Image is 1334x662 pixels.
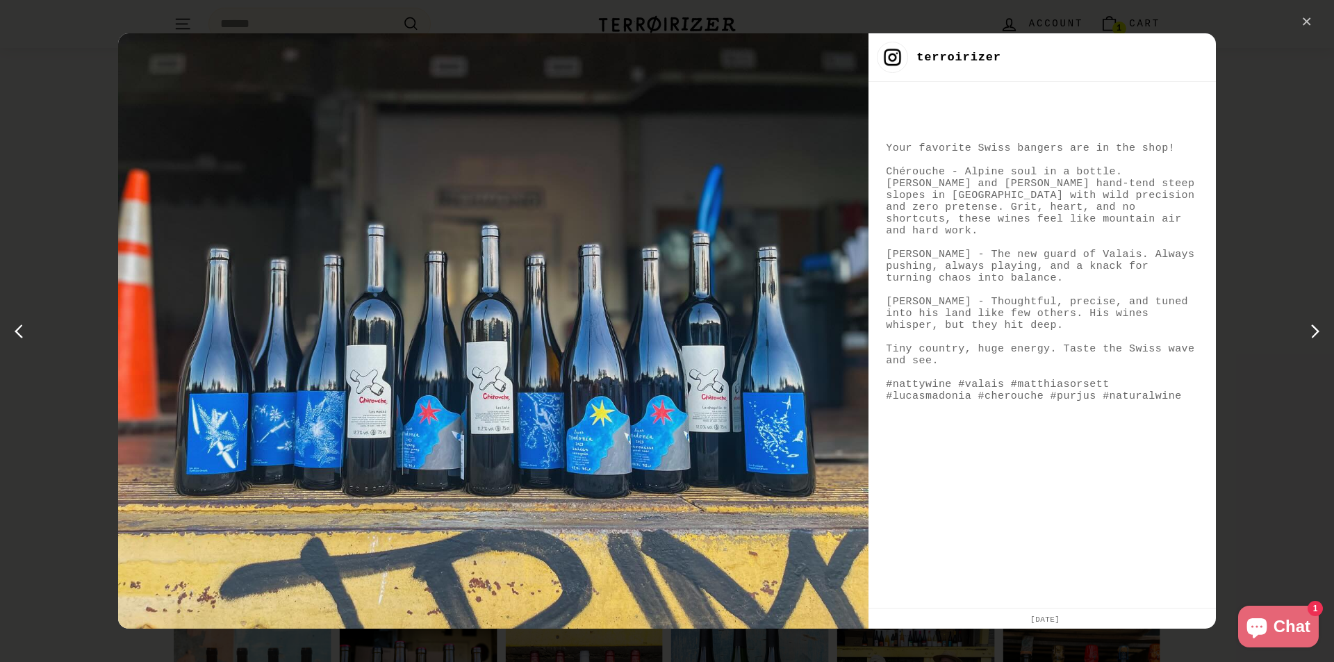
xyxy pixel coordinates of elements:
inbox-online-store-chat: Shopify online store chat [1234,606,1323,651]
div: previous post [10,320,33,342]
div: close button [1296,12,1317,33]
div: Your favorite Swiss bangers are in the shop! Chérouche - Alpine soul in a bottle. [PERSON_NAME] a... [886,142,1199,402]
div: terroirizer [916,49,1001,65]
img: Instagram profile picture [877,42,908,73]
span: [DATE] [1025,615,1060,624]
div: Instagram post details [118,33,1217,629]
a: Opens @terroirizer Instagram profile on a new window [916,49,1001,65]
div: next post [1301,320,1324,342]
